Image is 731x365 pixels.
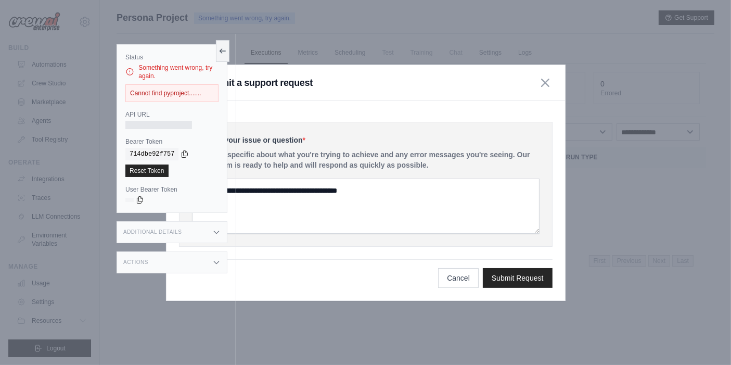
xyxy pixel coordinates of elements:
h3: Actions [123,259,148,266]
label: Status [125,53,219,61]
div: Cannot find pyproject....... [125,84,219,102]
h3: Additional Details [123,229,182,235]
a: Reset Token [125,165,169,177]
label: User Bearer Token [125,185,219,194]
h3: Submit a support request [204,75,313,90]
button: Submit Request [483,268,553,288]
label: Describe your issue or question [192,135,540,145]
div: Something went wrong, try again. [125,64,219,80]
code: 714dbe92f757 [125,148,178,160]
button: Cancel [438,268,479,288]
label: Bearer Token [125,137,219,146]
p: Please be specific about what you're trying to achieve and any error messages you're seeing. Our ... [192,149,540,170]
label: API URL [125,110,219,119]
